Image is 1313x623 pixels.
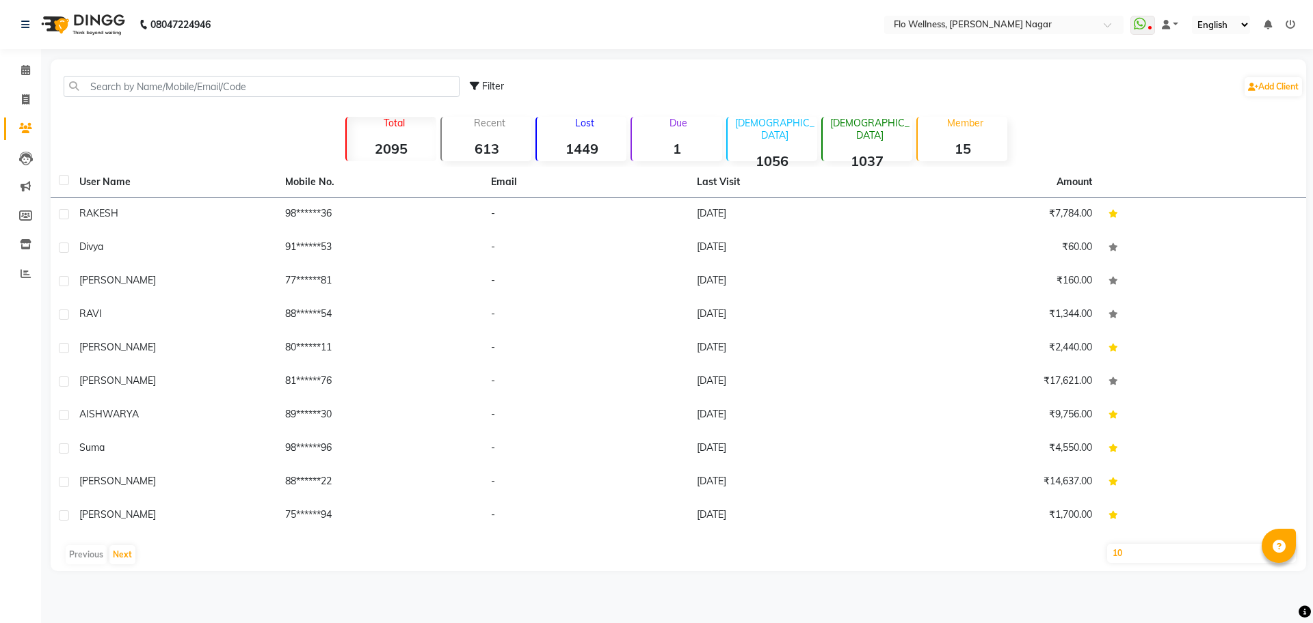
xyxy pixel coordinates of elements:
[483,365,689,399] td: -
[689,365,894,399] td: [DATE]
[64,76,460,97] input: Search by Name/Mobile/Email/Code
[150,5,211,44] b: 08047224946
[79,274,156,286] span: [PERSON_NAME]
[632,140,721,157] strong: 1
[918,140,1007,157] strong: 15
[894,499,1100,533] td: ₹1,700.00
[482,80,504,92] span: Filter
[483,299,689,332] td: -
[923,117,1007,129] p: Member
[728,152,817,169] strong: 1056
[689,399,894,432] td: [DATE]
[1048,167,1100,197] th: Amount
[894,365,1100,399] td: ₹17,621.00
[1245,77,1302,96] a: Add Client
[483,332,689,365] td: -
[828,117,912,141] p: [DEMOGRAPHIC_DATA]
[733,117,817,141] p: [DEMOGRAPHIC_DATA]
[79,475,156,487] span: [PERSON_NAME]
[79,207,118,219] span: RAKESH
[35,5,129,44] img: logo
[483,499,689,533] td: -
[894,232,1100,265] td: ₹60.00
[689,332,894,365] td: [DATE]
[71,167,277,198] th: User Name
[483,399,689,432] td: -
[689,265,894,299] td: [DATE]
[542,117,626,129] p: Lost
[689,198,894,232] td: [DATE]
[483,167,689,198] th: Email
[347,140,436,157] strong: 2095
[483,232,689,265] td: -
[894,432,1100,466] td: ₹4,550.00
[79,508,156,521] span: [PERSON_NAME]
[689,167,894,198] th: Last Visit
[894,332,1100,365] td: ₹2,440.00
[483,198,689,232] td: -
[894,399,1100,432] td: ₹9,756.00
[109,545,135,564] button: Next
[79,341,156,353] span: [PERSON_NAME]
[635,117,721,129] p: Due
[442,140,531,157] strong: 613
[689,299,894,332] td: [DATE]
[79,374,156,387] span: [PERSON_NAME]
[483,265,689,299] td: -
[689,499,894,533] td: [DATE]
[894,198,1100,232] td: ₹7,784.00
[277,167,483,198] th: Mobile No.
[894,299,1100,332] td: ₹1,344.00
[79,441,105,454] span: suma
[689,432,894,466] td: [DATE]
[894,265,1100,299] td: ₹160.00
[352,117,436,129] p: Total
[689,466,894,499] td: [DATE]
[483,466,689,499] td: -
[447,117,531,129] p: Recent
[79,408,139,420] span: AISHWARYA
[894,466,1100,499] td: ₹14,637.00
[79,307,102,320] span: RAVI
[537,140,626,157] strong: 1449
[689,232,894,265] td: [DATE]
[483,432,689,466] td: -
[79,240,103,253] span: divya
[823,152,912,169] strong: 1037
